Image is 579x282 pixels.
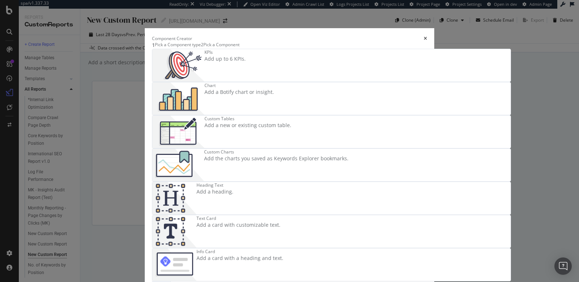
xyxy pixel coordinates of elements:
div: Component Creator [152,35,192,42]
img: BHjNRGjj.png [152,82,204,115]
img: Chdk0Fza.png [152,149,204,181]
img: CtJ9-kHf.png [152,182,196,214]
img: __UUOcd1.png [152,49,204,82]
div: Pick a Component type [155,42,201,49]
div: Heading Text [196,182,233,188]
img: CIPqJSrR.png [152,215,196,248]
div: Add a heading. [196,188,233,195]
div: times [424,35,427,42]
div: Custom Tables [204,116,291,122]
div: Add a card with customizable text. [196,221,280,229]
div: Add a new or existing custom table. [204,122,291,129]
div: KPIs [204,49,246,55]
div: 1 [152,42,155,49]
img: 9fcGIRyhgxRLRpur6FCk681sBQ4rDmX99LnU5EkywwAAAAAElFTkSuQmCC [152,248,196,281]
div: Info Card [196,248,283,255]
div: Chart [204,82,274,88]
div: Add a card with a heading and text. [196,255,283,262]
div: Pick a Component [203,42,240,49]
div: Add up to 6 KPIs. [204,55,246,62]
div: Custom Charts [204,149,348,155]
div: 2 [201,42,203,48]
div: Add a Botify chart or insight. [204,88,274,96]
div: Text Card [196,215,280,221]
div: Open Intercom Messenger [554,257,572,275]
img: CzM_nd8v.png [152,116,204,148]
div: Add the charts you saved as Keywords Explorer bookmarks. [204,155,348,162]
